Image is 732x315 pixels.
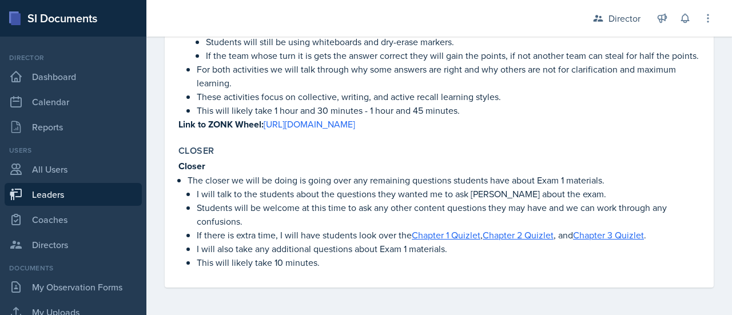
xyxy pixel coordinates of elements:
[5,263,142,273] div: Documents
[412,229,480,241] a: Chapter 1 Quizlet
[5,90,142,113] a: Calendar
[5,53,142,63] div: Director
[5,183,142,206] a: Leaders
[573,229,644,241] a: Chapter 3 Quizlet
[206,35,700,49] p: Students will still be using whiteboards and dry-erase markers.
[264,118,355,130] a: [URL][DOMAIN_NAME]
[197,90,700,103] p: These activities focus on collective, writing, and active recall learning styles.
[178,160,205,173] strong: Closer
[178,118,264,131] strong: Link to ZONK Wheel:
[5,65,142,88] a: Dashboard
[5,115,142,138] a: Reports
[5,276,142,298] a: My Observation Forms
[197,228,700,242] p: If there is extra time, I will have students look over the , , and .
[608,11,640,25] div: Director
[197,187,700,201] p: I will talk to the students about the questions they wanted me to ask [PERSON_NAME] about the exam.
[206,49,700,62] p: If the team whose turn it is gets the answer correct they will gain the points, if not another te...
[197,242,700,256] p: I will also take any additional questions about Exam 1 materials.
[197,201,700,228] p: Students will be welcome at this time to ask any other content questions they may have and we can...
[178,145,214,157] label: Closer
[5,233,142,256] a: Directors
[5,145,142,155] div: Users
[5,158,142,181] a: All Users
[197,256,700,269] p: This will likely take 10 minutes.
[188,173,700,187] p: The closer we will be doing is going over any remaining questions students have about Exam 1 mate...
[483,229,554,241] a: Chapter 2 Quizlet
[197,62,700,90] p: For both activities we will talk through why some answers are right and why others are not for cl...
[5,208,142,231] a: Coaches
[197,103,700,117] p: This will likely take 1 hour and 30 minutes - 1 hour and 45 minutes.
